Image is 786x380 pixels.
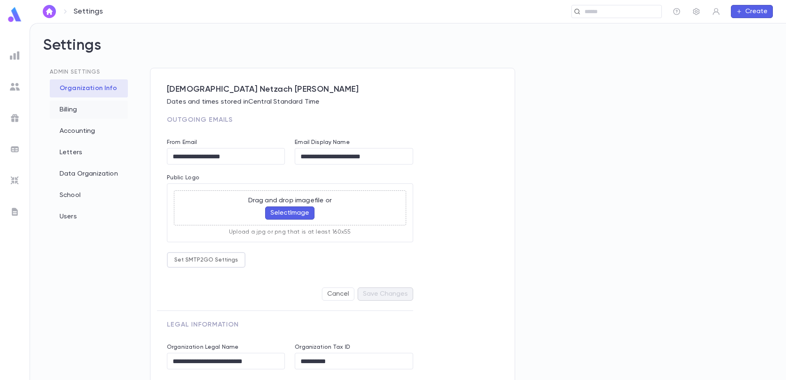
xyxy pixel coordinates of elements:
[43,37,773,68] h2: Settings
[731,5,773,18] button: Create
[50,101,128,119] div: Billing
[50,144,128,162] div: Letters
[10,82,20,92] img: students_grey.60c7aba0da46da39d6d829b817ac14fc.svg
[10,176,20,185] img: imports_grey.530a8a0e642e233f2baf0ef88e8c9fcb.svg
[295,139,350,146] label: Email Display Name
[10,144,20,154] img: batches_grey.339ca447c9d9533ef1741baa751efc33.svg
[50,122,128,140] div: Accounting
[167,139,197,146] label: From Email
[44,8,54,15] img: home_white.a664292cf8c1dea59945f0da9f25487c.svg
[50,186,128,204] div: School
[7,7,23,23] img: logo
[167,98,498,106] p: Dates and times stored in Central Standard Time
[10,207,20,217] img: letters_grey.7941b92b52307dd3b8a917253454ce1c.svg
[167,174,413,183] p: Public Logo
[265,206,314,220] button: SelectImage
[50,69,100,75] span: Admin Settings
[248,197,332,205] p: Drag and drop image file or
[167,117,233,123] span: Outgoing Emails
[322,287,354,301] button: Cancel
[295,344,350,350] label: Organization Tax ID
[50,165,128,183] div: Data Organization
[50,208,128,226] div: Users
[74,7,103,16] p: Settings
[50,79,128,97] div: Organization Info
[167,344,238,350] label: Organization Legal Name
[167,85,498,95] span: [DEMOGRAPHIC_DATA] Netzach [PERSON_NAME]
[10,51,20,60] img: reports_grey.c525e4749d1bce6a11f5fe2a8de1b229.svg
[167,322,239,328] span: Legal Information
[10,113,20,123] img: campaigns_grey.99e729a5f7ee94e3726e6486bddda8f1.svg
[167,252,245,268] button: Set SMTP2GO Settings
[229,229,351,235] p: Upload a jpg or png that is at least 160x55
